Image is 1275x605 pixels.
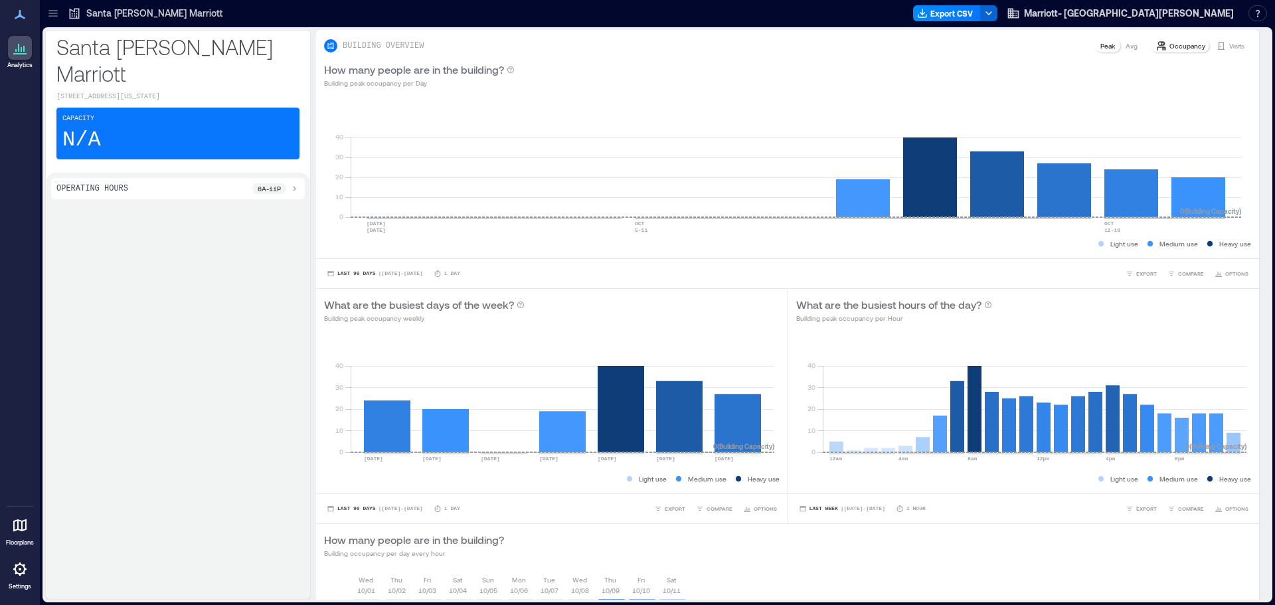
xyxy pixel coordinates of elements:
p: Fri [424,574,431,585]
text: [DATE] [364,456,383,462]
p: 10/01 [357,585,375,596]
span: OPTIONS [1225,505,1248,513]
p: Light use [1110,238,1138,249]
p: What are the busiest days of the week? [324,297,514,313]
tspan: 30 [335,153,343,161]
p: 10/08 [571,585,589,596]
button: COMPARE [1165,502,1207,515]
p: Medium use [688,474,726,484]
p: How many people are in the building? [324,532,504,548]
tspan: 30 [807,383,815,391]
p: Mon [512,574,526,585]
p: Medium use [1159,474,1198,484]
tspan: 40 [807,361,815,369]
p: 10/03 [418,585,436,596]
p: 10/04 [449,585,467,596]
p: Thu [604,574,616,585]
p: Settings [9,582,31,590]
a: Floorplans [2,509,38,551]
tspan: 20 [335,173,343,181]
p: 10/06 [510,585,528,596]
p: 10/11 [663,585,681,596]
tspan: 10 [335,426,343,434]
p: BUILDING OVERVIEW [343,41,424,51]
p: Tue [543,574,555,585]
p: 1 Day [444,270,460,278]
button: EXPORT [1123,502,1159,515]
p: Santa [PERSON_NAME] Marriott [56,33,299,86]
tspan: 0 [339,213,343,220]
p: 10/07 [541,585,558,596]
p: Heavy use [1219,474,1251,484]
text: [DATE] [598,456,617,462]
tspan: 20 [335,404,343,412]
p: N/A [62,127,101,153]
p: Peak [1100,41,1115,51]
tspan: 10 [335,193,343,201]
p: Sat [667,574,676,585]
p: Santa [PERSON_NAME] Marriott [86,7,222,20]
button: OPTIONS [740,502,780,515]
span: COMPARE [1178,505,1204,513]
button: OPTIONS [1212,502,1251,515]
p: Avg [1126,41,1138,51]
a: Analytics [3,32,37,73]
text: 12am [829,456,842,462]
p: Medium use [1159,238,1198,249]
span: COMPARE [707,505,732,513]
text: [DATE] [715,456,734,462]
span: EXPORT [665,505,685,513]
p: 10/09 [602,585,620,596]
span: OPTIONS [1225,270,1248,278]
tspan: 0 [811,448,815,456]
button: EXPORT [651,502,688,515]
p: Light use [1110,474,1138,484]
text: OCT [1104,220,1114,226]
p: 10/10 [632,585,650,596]
p: Thu [390,574,402,585]
p: Building peak occupancy weekly [324,313,525,323]
p: Visits [1229,41,1244,51]
p: 1 Day [444,505,460,513]
p: Wed [572,574,587,585]
button: Last 90 Days |[DATE]-[DATE] [324,502,426,515]
p: [STREET_ADDRESS][US_STATE] [56,92,299,102]
p: Floorplans [6,539,34,547]
p: 1 Hour [906,505,926,513]
p: Building peak occupancy per Day [324,78,515,88]
p: Heavy use [748,474,780,484]
a: Settings [4,553,36,594]
p: How many people are in the building? [324,62,504,78]
text: [DATE] [367,220,386,226]
text: 8am [968,456,977,462]
tspan: 20 [807,404,815,412]
button: EXPORT [1123,267,1159,280]
text: 4am [898,456,908,462]
text: [DATE] [367,227,386,233]
text: 8pm [1175,456,1185,462]
span: OPTIONS [754,505,777,513]
button: Last Week |[DATE]-[DATE] [796,502,888,515]
p: 10/05 [479,585,497,596]
tspan: 30 [335,383,343,391]
tspan: 10 [807,426,815,434]
button: Marriott- [GEOGRAPHIC_DATA][PERSON_NAME] [1003,3,1238,24]
p: Wed [359,574,373,585]
text: 5-11 [635,227,647,233]
p: Heavy use [1219,238,1251,249]
span: Marriott- [GEOGRAPHIC_DATA][PERSON_NAME] [1024,7,1234,20]
button: OPTIONS [1212,267,1251,280]
p: Fri [637,574,645,585]
p: Analytics [7,61,33,69]
tspan: 40 [335,133,343,141]
p: Building peak occupancy per Hour [796,313,992,323]
tspan: 0 [339,448,343,456]
p: 6a - 11p [258,183,281,194]
button: COMPARE [1165,267,1207,280]
span: EXPORT [1136,505,1157,513]
text: [DATE] [422,456,442,462]
text: 12-18 [1104,227,1120,233]
button: Last 90 Days |[DATE]-[DATE] [324,267,426,280]
button: COMPARE [693,502,735,515]
p: What are the busiest hours of the day? [796,297,981,313]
